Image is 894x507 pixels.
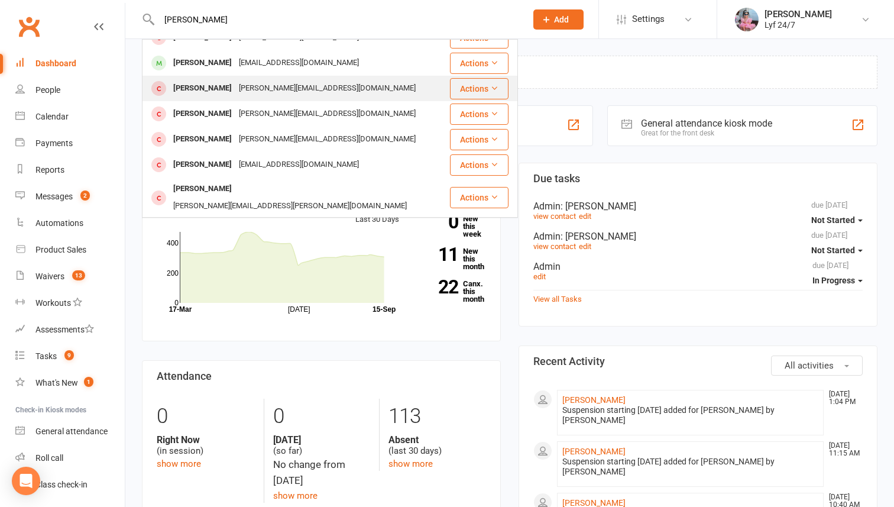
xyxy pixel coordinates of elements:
div: [PERSON_NAME] [170,80,235,97]
a: What's New1 [15,370,125,396]
a: edit [533,272,546,281]
div: [PERSON_NAME][EMAIL_ADDRESS][DOMAIN_NAME] [235,105,419,122]
a: 22Canx. this month [417,280,486,303]
a: view contact [533,212,576,221]
a: Waivers 13 [15,263,125,290]
a: People [15,77,125,104]
span: Not Started [811,215,855,225]
a: Workouts [15,290,125,317]
a: edit [579,212,591,221]
div: Automations [35,218,83,228]
button: Actions [450,53,508,74]
time: [DATE] 1:04 PM [823,390,862,406]
div: Tasks [35,351,57,361]
div: General attendance kiosk mode [641,118,772,129]
div: [EMAIL_ADDRESS][DOMAIN_NAME] [235,156,362,173]
button: Actions [450,187,508,208]
div: Open Intercom Messenger [12,467,40,495]
a: Automations [15,210,125,237]
span: Not Started [811,246,855,255]
a: show more [157,458,201,469]
h3: Due tasks [533,173,863,185]
div: Admin [533,261,863,272]
a: Payments [15,130,125,157]
a: 11New this month [417,247,486,270]
strong: 22 [417,278,458,296]
span: Add [554,15,569,24]
h3: Recent Activity [533,356,863,367]
div: 0 [273,399,371,434]
div: [PERSON_NAME][EMAIL_ADDRESS][PERSON_NAME][DOMAIN_NAME] [170,198,410,215]
div: Admin [533,231,863,242]
span: Settings [632,6,665,33]
a: edit [579,242,591,251]
a: 0New this week [417,215,486,238]
button: Not Started [811,209,863,231]
strong: 11 [417,246,458,263]
div: [PERSON_NAME] [170,180,235,198]
div: Roll call [35,453,63,463]
span: All activities [785,360,834,371]
h3: Attendance [157,370,486,382]
button: In Progress [812,270,863,291]
div: No change from [DATE] [273,457,371,489]
time: [DATE] 11:15 AM [823,442,862,457]
button: Actions [450,154,508,176]
div: Messages [35,192,73,201]
div: [PERSON_NAME] [170,54,235,72]
div: [PERSON_NAME] [170,156,235,173]
button: Not Started [811,240,863,261]
span: 9 [64,350,74,360]
div: (last 30 days) [388,434,486,457]
div: General attendance [35,427,108,436]
a: [PERSON_NAME] [562,395,626,405]
div: (in session) [157,434,255,457]
div: 0 [157,399,255,434]
div: What's New [35,378,78,387]
div: [PERSON_NAME] [170,105,235,122]
div: [PERSON_NAME] [765,9,832,20]
span: 2 [80,190,90,201]
div: People [35,85,60,95]
div: (so far) [273,434,371,457]
a: [PERSON_NAME] [562,447,626,456]
button: Actions [450,78,508,99]
div: Payments [35,138,73,148]
div: [PERSON_NAME] [170,131,235,148]
a: view contact [533,242,576,251]
span: In Progress [812,276,855,285]
div: Dashboard [35,59,76,68]
div: Product Sales [35,245,86,254]
div: Class check-in [35,480,88,489]
img: thumb_image1747747990.png [735,8,759,31]
span: 1 [84,377,93,387]
div: [PERSON_NAME][EMAIL_ADDRESS][DOMAIN_NAME] [235,80,419,97]
input: Search... [156,11,518,28]
span: : [PERSON_NAME] [561,231,636,242]
a: Assessments [15,317,125,343]
a: Reports [15,157,125,183]
div: 113 [388,399,486,434]
a: View all Tasks [533,295,582,303]
a: show more [388,458,433,469]
a: show more [273,490,318,501]
button: Actions [450,104,508,125]
div: Calendar [35,112,69,121]
span: 13 [72,270,85,280]
button: All activities [771,356,863,376]
a: Dashboard [15,50,125,77]
a: Clubworx [14,12,44,41]
div: [EMAIL_ADDRESS][DOMAIN_NAME] [235,54,362,72]
a: Messages 2 [15,183,125,210]
div: Great for the front desk [641,129,772,137]
a: General attendance kiosk mode [15,418,125,445]
strong: 0 [417,213,458,231]
div: [PERSON_NAME][EMAIL_ADDRESS][DOMAIN_NAME] [235,131,419,148]
div: Workouts [35,298,71,308]
button: Actions [450,129,508,150]
a: Roll call [15,445,125,472]
div: Lyf 24/7 [765,20,832,30]
strong: [DATE] [273,434,371,445]
a: Product Sales [15,237,125,263]
div: Assessments [35,325,94,334]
